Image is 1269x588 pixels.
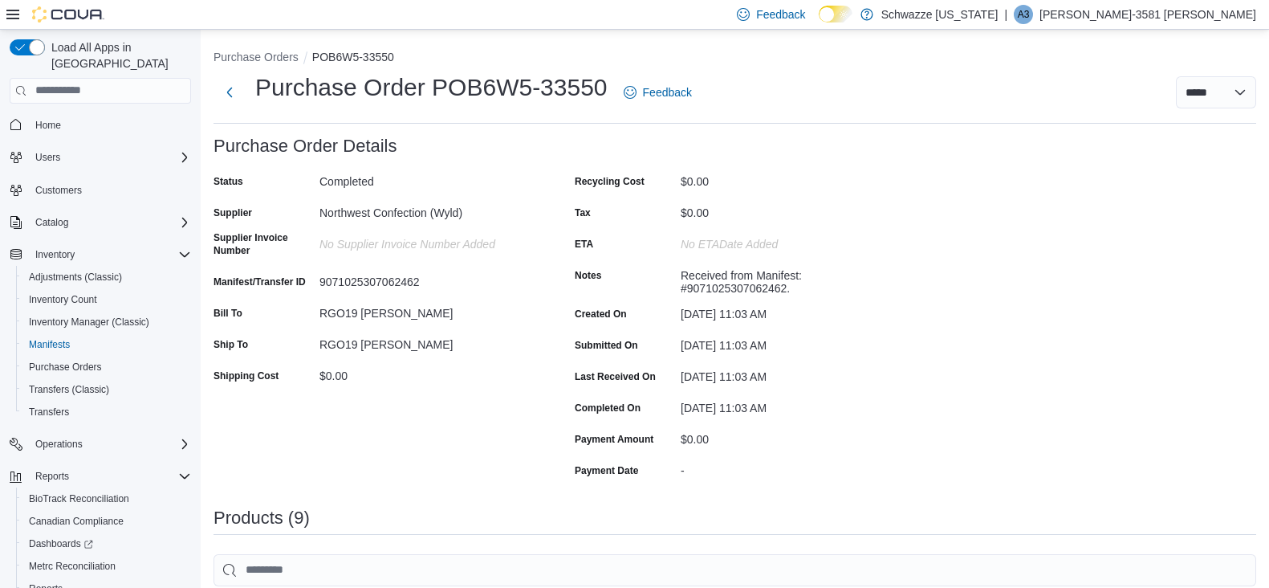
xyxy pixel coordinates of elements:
button: Customers [3,178,197,202]
a: Adjustments (Classic) [22,267,128,287]
span: Users [29,148,191,167]
span: Inventory Count [22,290,191,309]
span: A3 [1018,5,1030,24]
span: Adjustments (Classic) [29,271,122,284]
button: Catalog [3,211,197,234]
a: Manifests [22,335,76,354]
label: Supplier [214,206,252,219]
button: POB6W5-33550 [312,51,394,63]
h3: Purchase Order Details [214,137,397,156]
span: Inventory Manager (Classic) [22,312,191,332]
input: Dark Mode [819,6,852,22]
button: Users [3,146,197,169]
span: Home [35,119,61,132]
div: $0.00 [681,169,896,188]
p: Schwazze [US_STATE] [881,5,999,24]
button: Manifests [16,333,197,356]
p: [PERSON_NAME]-3581 [PERSON_NAME] [1039,5,1256,24]
span: Manifests [22,335,191,354]
label: Recycling Cost [575,175,645,188]
span: Customers [29,180,191,200]
label: Ship To [214,338,248,351]
div: Amanda-3581 Rodriguez [1014,5,1033,24]
span: Customers [35,184,82,197]
span: Canadian Compliance [29,515,124,528]
span: Metrc Reconciliation [22,557,191,576]
button: Inventory [3,243,197,266]
span: Operations [29,435,191,454]
span: Adjustments (Classic) [22,267,191,287]
span: Feedback [756,6,805,22]
div: No ETADate added [681,231,896,251]
label: Payment Date [575,464,638,477]
a: Feedback [617,76,698,108]
label: Last Received On [575,370,656,383]
a: Dashboards [22,534,100,553]
button: Operations [3,433,197,455]
a: Dashboards [16,533,197,555]
label: Payment Amount [575,433,653,446]
button: Inventory Manager (Classic) [16,311,197,333]
div: 9071025307062462 [319,269,535,288]
button: Transfers [16,401,197,423]
div: $0.00 [319,363,535,382]
button: Purchase Orders [214,51,299,63]
span: Catalog [29,213,191,232]
button: Catalog [29,213,75,232]
span: Canadian Compliance [22,512,191,531]
button: Reports [3,465,197,488]
div: RGO19 [PERSON_NAME] [319,300,535,320]
img: Cova [32,6,104,22]
div: No Supplier Invoice Number added [319,231,535,251]
button: Home [3,113,197,137]
span: Dashboards [29,537,93,550]
nav: An example of EuiBreadcrumbs [214,49,1256,68]
span: Catalog [35,216,68,229]
div: [DATE] 11:03 AM [681,333,896,352]
button: Transfers (Classic) [16,378,197,401]
div: [DATE] 11:03 AM [681,395,896,414]
label: Created On [575,308,627,321]
label: Completed On [575,402,641,414]
div: Northwest Confection (Wyld) [319,200,535,219]
span: Purchase Orders [22,357,191,377]
span: Transfers [22,402,191,422]
label: Manifest/Transfer ID [214,276,306,288]
span: Reports [29,467,191,486]
a: Metrc Reconciliation [22,557,122,576]
div: Received from Manifest: #9071025307062462. [681,263,896,295]
span: Purchase Orders [29,361,102,374]
span: BioTrack Reconciliation [29,492,129,505]
a: Canadian Compliance [22,512,130,531]
span: Feedback [643,84,692,100]
div: $0.00 [681,200,896,219]
button: Inventory Count [16,288,197,311]
span: Inventory [29,245,191,264]
button: Users [29,148,67,167]
label: Notes [575,269,601,282]
a: Inventory Manager (Classic) [22,312,156,332]
div: - [681,458,896,477]
span: Inventory Manager (Classic) [29,316,149,329]
a: Transfers (Classic) [22,380,116,399]
label: ETA [575,238,593,251]
span: Manifests [29,338,70,351]
label: Bill To [214,307,242,320]
div: [DATE] 11:03 AM [681,364,896,383]
span: Reports [35,470,69,483]
label: Shipping Cost [214,370,279,382]
button: Next [214,76,246,108]
h1: Purchase Order POB6W5-33550 [255,71,608,104]
a: Purchase Orders [22,357,108,377]
label: Status [214,175,243,188]
span: Dashboards [22,534,191,553]
a: Customers [29,181,88,200]
button: Reports [29,467,75,486]
div: RGO19 [PERSON_NAME] [319,332,535,351]
a: BioTrack Reconciliation [22,489,136,508]
button: Metrc Reconciliation [16,555,197,578]
a: Transfers [22,402,75,422]
h3: Products (9) [214,508,310,528]
span: Transfers (Classic) [22,380,191,399]
span: Home [29,115,191,135]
